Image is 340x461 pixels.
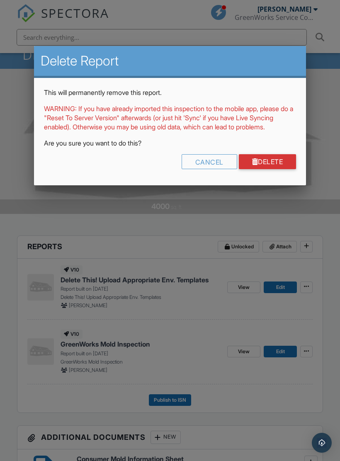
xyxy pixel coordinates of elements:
p: WARNING: If you have already imported this inspection to the mobile app, please do a "Reset To Se... [44,104,296,132]
a: Delete [239,154,296,169]
div: Cancel [182,154,237,169]
p: Are you sure you want to do this? [44,138,296,148]
div: Open Intercom Messenger [312,433,332,453]
p: This will permanently remove this report. [44,88,296,97]
h2: Delete Report [41,53,299,69]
